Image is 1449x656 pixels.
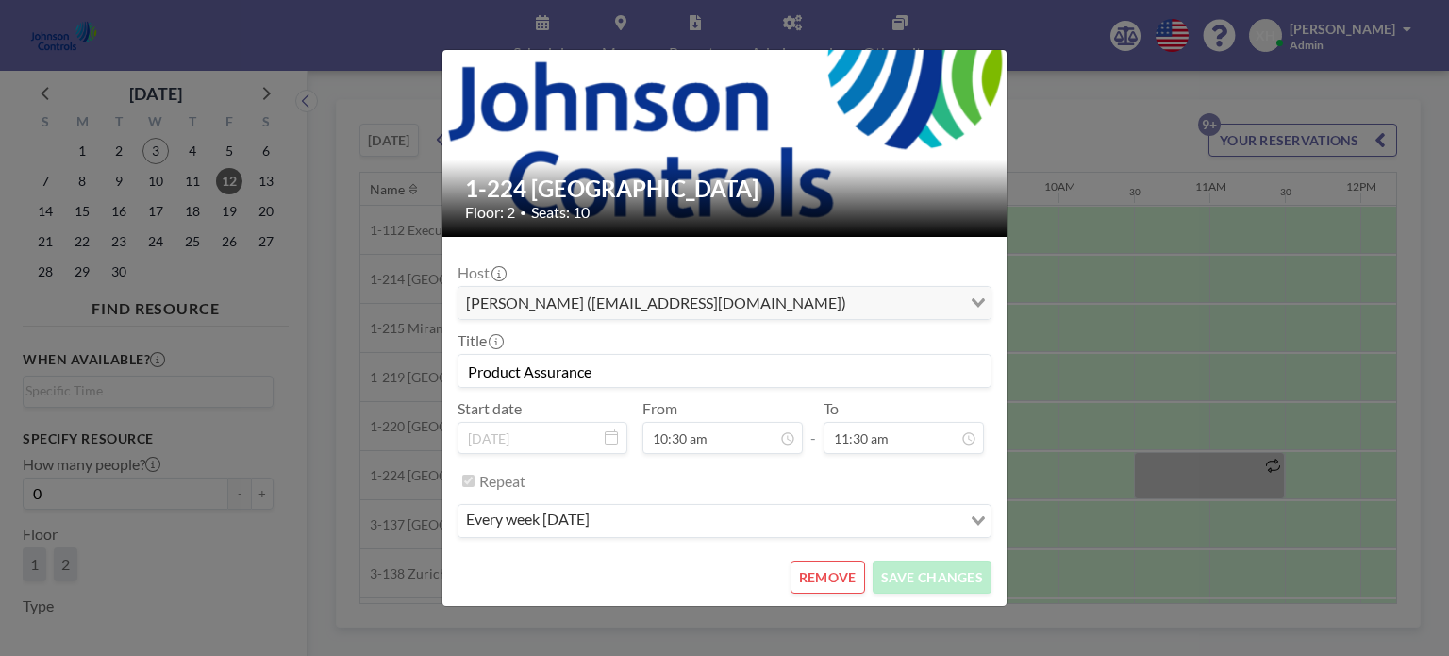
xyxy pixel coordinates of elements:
button: REMOVE [791,561,865,594]
h2: 1-224 [GEOGRAPHIC_DATA] [465,175,986,203]
div: Search for option [458,505,991,537]
label: Start date [458,399,522,418]
span: Floor: 2 [465,203,515,222]
label: To [824,399,839,418]
span: - [810,406,816,447]
label: Host [458,263,505,282]
input: Search for option [595,509,959,533]
label: Title [458,331,502,350]
span: • [520,206,526,220]
span: Seats: 10 [531,203,590,222]
button: SAVE CHANGES [873,561,991,594]
label: Repeat [479,472,525,491]
label: From [642,399,677,418]
div: Search for option [458,287,991,319]
span: [PERSON_NAME] ([EMAIL_ADDRESS][DOMAIN_NAME]) [462,291,850,315]
input: (No title) [458,355,991,387]
input: Search for option [852,291,959,315]
span: every week [DATE] [462,509,593,533]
